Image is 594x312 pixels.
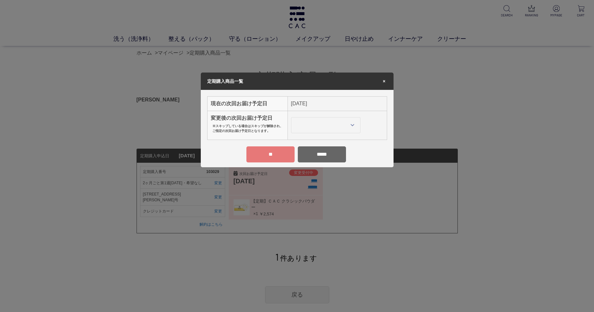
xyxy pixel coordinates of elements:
[381,79,387,83] span: ×
[288,96,387,111] td: [DATE]
[207,79,243,84] span: 定期購入商品一覧
[207,111,288,140] th: 変更後の次回お届け予定日
[207,96,288,111] th: 現在の次回お届け予定日
[212,124,284,133] p: ※スキップしている場合はスキップが解除され、ご指定の次回お届け予定日となります。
